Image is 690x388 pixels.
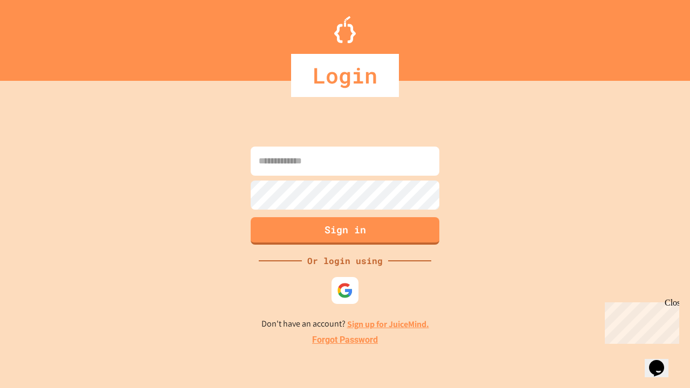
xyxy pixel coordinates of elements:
div: Or login using [302,254,388,267]
a: Sign up for JuiceMind. [347,318,429,330]
img: Logo.svg [334,16,356,43]
iframe: chat widget [645,345,679,377]
img: google-icon.svg [337,282,353,299]
div: Chat with us now!Close [4,4,74,68]
div: Login [291,54,399,97]
p: Don't have an account? [261,317,429,331]
iframe: chat widget [601,298,679,344]
button: Sign in [251,217,439,245]
a: Forgot Password [312,334,378,347]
